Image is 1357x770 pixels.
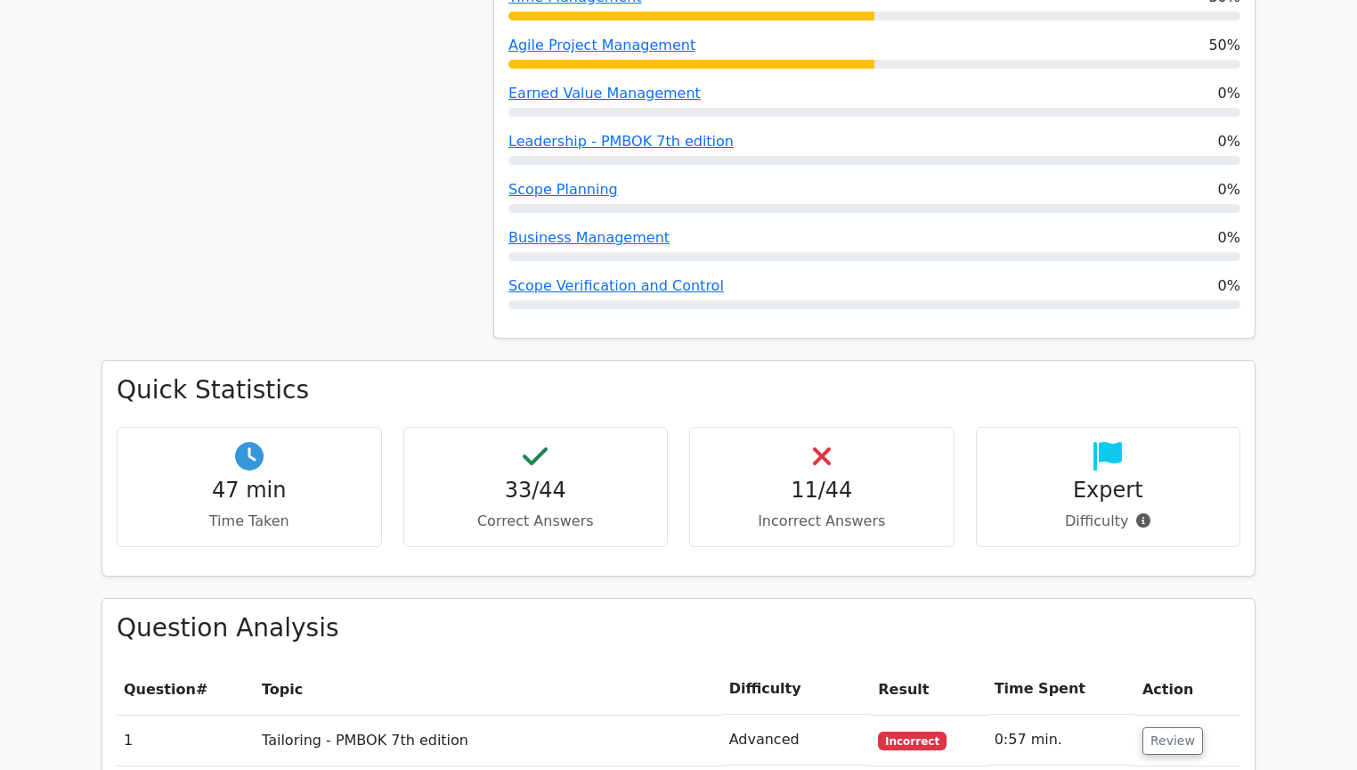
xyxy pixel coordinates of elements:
h4: Expert [991,478,1226,504]
th: Difficulty [722,664,872,715]
span: 0% [1218,179,1240,201]
th: Time Spent [987,664,1135,715]
th: Topic [255,664,722,715]
th: Action [1135,664,1240,715]
a: Scope Planning [508,181,618,198]
a: Leadership - PMBOK 7th edition [508,133,734,150]
a: Scope Verification and Control [508,277,724,294]
td: Tailoring - PMBOK 7th edition [255,715,722,766]
h3: Quick Statistics [117,375,1240,405]
td: Advanced [722,715,872,766]
p: Incorrect Answers [704,511,939,532]
p: Time Taken [132,511,367,532]
h3: Question Analysis [117,613,1240,643]
p: Correct Answers [418,511,654,532]
a: Business Management [508,229,670,246]
a: Earned Value Management [508,85,701,102]
h4: 33/44 [418,478,654,504]
span: 50% [1208,35,1240,56]
span: 0% [1218,83,1240,104]
button: Review [1142,727,1203,755]
td: 0:57 min. [987,715,1135,766]
span: 0% [1218,131,1240,152]
h4: 11/44 [704,478,939,504]
span: 0% [1218,275,1240,297]
h4: 47 min [132,478,367,504]
th: Result [871,664,987,715]
span: 0% [1218,227,1240,249]
td: 1 [117,715,255,766]
a: Agile Project Management [508,37,695,53]
span: Question [124,681,196,698]
span: Incorrect [878,732,947,750]
p: Difficulty [991,511,1226,532]
th: # [117,664,255,715]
